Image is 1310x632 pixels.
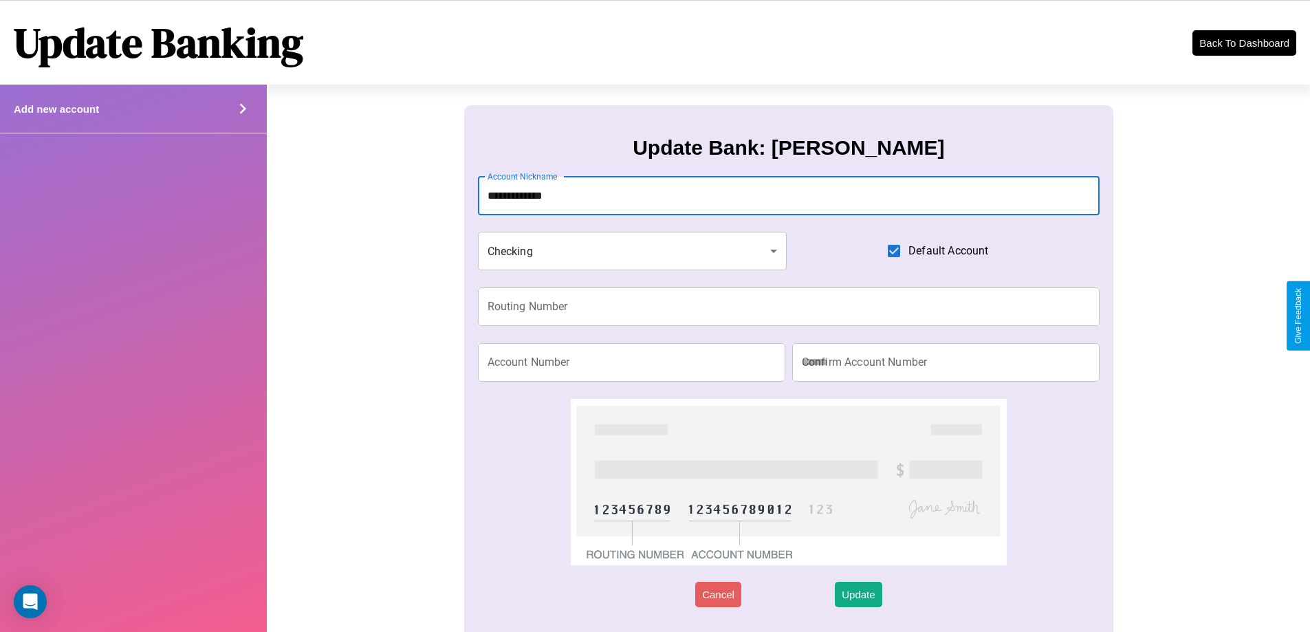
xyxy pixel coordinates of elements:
span: Default Account [908,243,988,259]
button: Cancel [695,582,741,607]
div: Checking [478,232,787,270]
img: check [571,399,1006,565]
button: Back To Dashboard [1192,30,1296,56]
label: Account Nickname [488,171,558,182]
h3: Update Bank: [PERSON_NAME] [633,136,944,160]
div: Open Intercom Messenger [14,585,47,618]
div: Give Feedback [1293,288,1303,344]
h1: Update Banking [14,14,303,71]
button: Update [835,582,882,607]
h4: Add new account [14,103,99,115]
